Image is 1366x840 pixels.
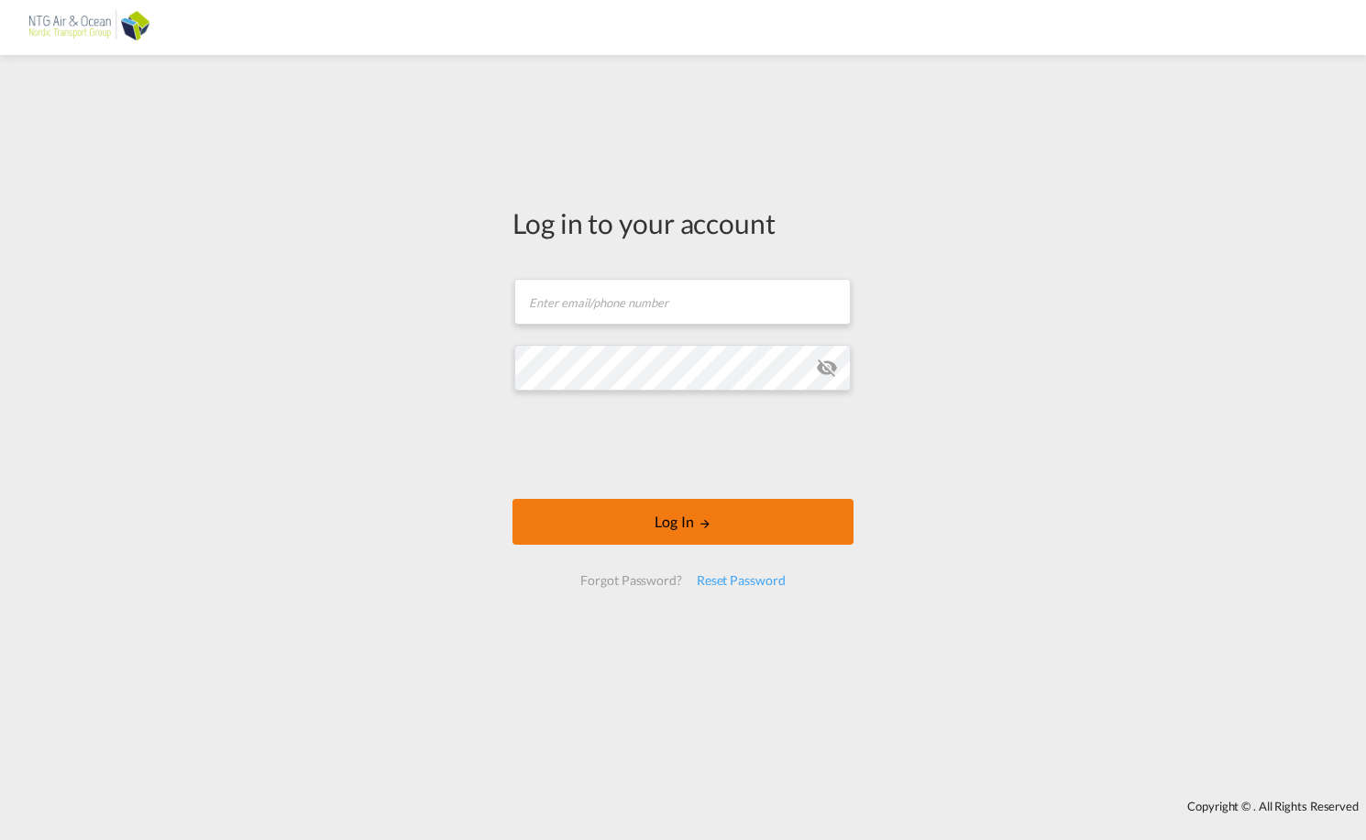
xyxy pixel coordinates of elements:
[816,357,838,379] md-icon: icon-eye-off
[28,7,151,49] img: af31b1c0b01f11ecbc353f8e72265e29.png
[689,564,793,597] div: Reset Password
[573,564,689,597] div: Forgot Password?
[512,204,854,242] div: Log in to your account
[544,409,822,481] iframe: reCAPTCHA
[514,279,851,325] input: Enter email/phone number
[512,499,854,545] button: LOGIN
